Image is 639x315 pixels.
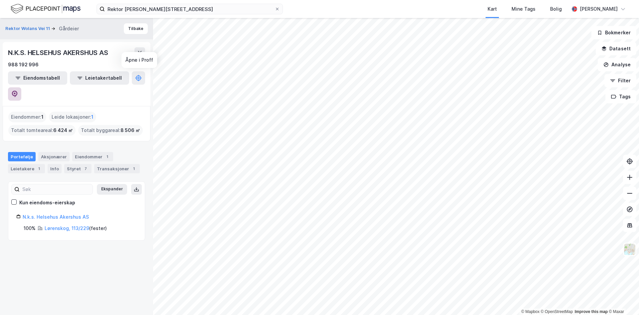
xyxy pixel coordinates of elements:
img: Z [623,243,636,256]
div: 7 [82,165,89,172]
a: Lørenskog, 113/229 [45,225,89,231]
button: Tags [605,90,636,103]
a: Improve this map [575,309,608,314]
div: 1 [104,153,110,160]
div: Totalt tomteareal : [8,125,76,136]
span: 1 [91,113,94,121]
a: OpenStreetMap [541,309,573,314]
span: 8 506 ㎡ [120,126,140,134]
button: Bokmerker [591,26,636,39]
div: 1 [36,165,42,172]
button: Analyse [598,58,636,71]
div: Gårdeier [59,25,79,33]
div: ( fester ) [45,224,107,232]
div: 1 [130,165,137,172]
div: Portefølje [8,152,36,161]
div: Transaksjoner [94,164,140,173]
div: Totalt byggareal : [78,125,143,136]
img: logo.f888ab2527a4732fd821a326f86c7f29.svg [11,3,81,15]
div: Bolig [550,5,562,13]
a: Mapbox [521,309,539,314]
input: Søk [20,184,93,194]
div: Leietakere [8,164,45,173]
div: Kontrollprogram for chat [606,283,639,315]
div: Mine Tags [512,5,535,13]
button: Filter [604,74,636,87]
div: N.K.S. HELSEHUS AKERSHUS AS [8,47,109,58]
iframe: Chat Widget [606,283,639,315]
button: Tilbake [124,23,148,34]
div: Kart [488,5,497,13]
div: Leide lokasjoner : [49,112,96,122]
button: Leietakertabell [70,71,129,85]
button: Datasett [596,42,636,55]
input: Søk på adresse, matrikkel, gårdeiere, leietakere eller personer [105,4,275,14]
div: Eiendommer [72,152,113,161]
div: 988 192 996 [8,61,39,69]
div: [PERSON_NAME] [580,5,618,13]
button: Eiendomstabell [8,71,67,85]
button: Ekspander [97,184,127,195]
div: Kun eiendoms-eierskap [19,199,75,207]
div: Info [48,164,62,173]
button: Rektor Wolans Vei 11 [5,25,51,32]
span: 6 424 ㎡ [53,126,73,134]
div: Eiendommer : [8,112,46,122]
div: 100% [24,224,36,232]
div: Aksjonærer [38,152,70,161]
a: N.k.s. Helsehus Akershus AS [23,214,89,220]
span: 1 [41,113,44,121]
div: Styret [64,164,92,173]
